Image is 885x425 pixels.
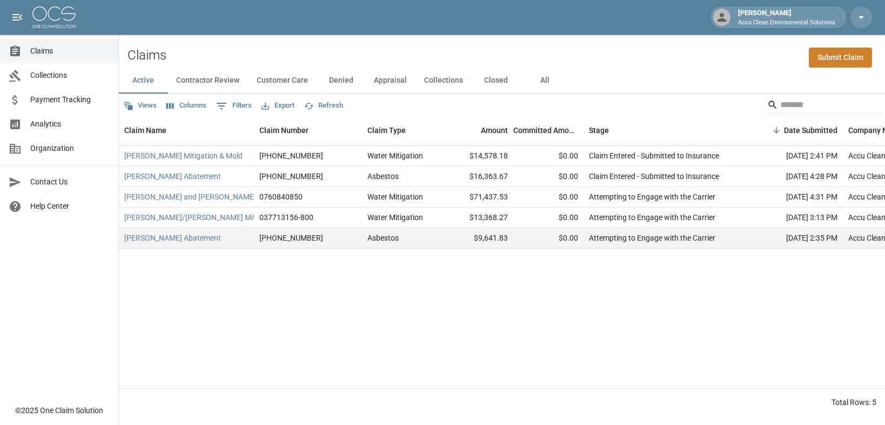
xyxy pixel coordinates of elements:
[124,233,221,243] a: [PERSON_NAME] Abatement
[128,48,166,63] h2: Claims
[259,97,297,114] button: Export
[365,68,415,94] button: Appraisal
[513,228,584,249] div: $0.00
[30,118,110,130] span: Analytics
[259,233,323,243] div: 01-009-116429
[589,171,719,182] div: Claim Entered - Submitted to Insurance
[119,68,885,94] div: dynamic tabs
[30,143,110,154] span: Organization
[589,191,715,202] div: Attempting to Engage with the Carrier
[367,171,399,182] div: Asbestos
[367,191,423,202] div: Water Mitigation
[15,405,103,416] div: © 2025 One Claim Solution
[589,115,609,145] div: Stage
[167,68,248,94] button: Contractor Review
[362,115,443,145] div: Claim Type
[119,68,167,94] button: Active
[520,68,569,94] button: All
[472,68,520,94] button: Closed
[746,167,843,187] div: [DATE] 4:28 PM
[443,115,513,145] div: Amount
[589,212,715,223] div: Attempting to Engage with the Carrier
[481,115,508,145] div: Amount
[513,146,584,167] div: $0.00
[443,228,513,249] div: $9,641.83
[809,48,872,68] a: Submit Claim
[259,171,323,182] div: 01-009-08669
[513,115,584,145] div: Committed Amount
[513,208,584,228] div: $0.00
[734,8,840,27] div: [PERSON_NAME]
[784,115,837,145] div: Date Submitted
[124,115,166,145] div: Claim Name
[32,6,76,28] img: ocs-logo-white-transparent.png
[248,68,317,94] button: Customer Care
[746,208,843,228] div: [DATE] 3:13 PM
[30,45,110,57] span: Claims
[367,115,406,145] div: Claim Type
[30,94,110,105] span: Payment Tracking
[367,212,423,223] div: Water Mitigation
[164,97,209,114] button: Select columns
[513,115,578,145] div: Committed Amount
[259,150,323,161] div: 300-0477590-2025
[513,167,584,187] div: $0.00
[584,115,746,145] div: Stage
[443,208,513,228] div: $13,368.27
[746,228,843,249] div: [DATE] 2:35 PM
[30,70,110,81] span: Collections
[746,115,843,145] div: Date Submitted
[30,201,110,212] span: Help Center
[589,150,719,161] div: Claim Entered - Submitted to Insurance
[746,146,843,167] div: [DATE] 2:41 PM
[746,187,843,208] div: [DATE] 4:31 PM
[121,97,159,114] button: Views
[259,191,303,202] div: 0760840850
[30,176,110,188] span: Contact Us
[367,150,423,161] div: Water Mitigation
[124,191,256,202] a: [PERSON_NAME] and [PERSON_NAME]
[513,187,584,208] div: $0.00
[119,115,254,145] div: Claim Name
[415,68,472,94] button: Collections
[443,146,513,167] div: $14,578.18
[443,187,513,208] div: $71,437.53
[254,115,362,145] div: Claim Number
[124,150,243,161] a: [PERSON_NAME] Mitigation & Mold
[317,68,365,94] button: Denied
[259,115,309,145] div: Claim Number
[124,212,279,223] a: [PERSON_NAME]/[PERSON_NAME] Mitigation
[213,97,254,115] button: Show filters
[367,233,399,243] div: Asbestos
[767,96,883,116] div: Search
[124,171,221,182] a: [PERSON_NAME] Abatement
[6,6,28,28] button: open drawer
[769,123,784,138] button: Sort
[259,212,313,223] div: 037713156-800
[301,97,346,114] button: Refresh
[589,233,715,243] div: Attempting to Engage with the Carrier
[832,397,876,408] div: Total Rows: 5
[443,167,513,187] div: $16,363.67
[738,18,835,28] p: Accu Clean Environmental Solutions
